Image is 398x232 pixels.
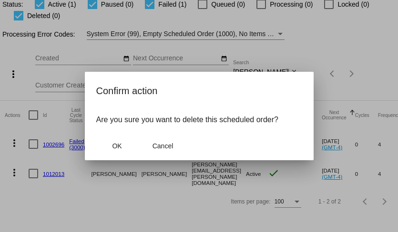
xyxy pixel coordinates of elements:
p: Are you sure you want to delete this scheduled order? [96,116,302,124]
h2: Confirm action [96,83,302,98]
span: OK [112,142,122,150]
span: Cancel [153,142,173,150]
button: Close dialog [96,137,138,155]
button: Close dialog [142,137,184,155]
